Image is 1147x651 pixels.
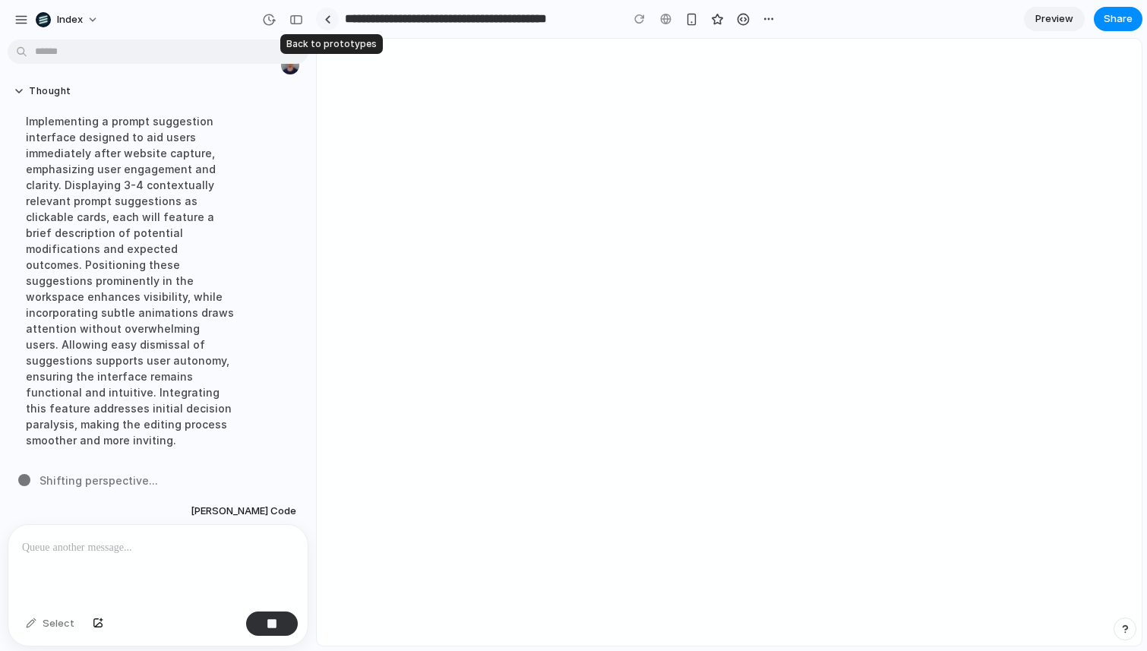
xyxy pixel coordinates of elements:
span: [PERSON_NAME] Code [191,504,296,519]
span: Preview [1035,11,1073,27]
a: Preview [1024,7,1085,31]
button: [PERSON_NAME] Code [186,498,301,525]
div: Back to prototypes [280,34,383,54]
span: Share [1104,11,1133,27]
button: Share [1094,7,1142,31]
span: Index [57,12,83,27]
span: Shifting perspective ... [39,472,158,488]
div: Implementing a prompt suggestion interface designed to aid users immediately after website captur... [14,104,247,457]
button: Index [30,8,106,32]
